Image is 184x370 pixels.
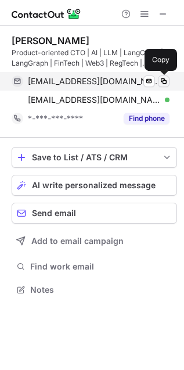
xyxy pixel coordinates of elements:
button: Add to email campaign [12,231,177,252]
div: Save to List / ATS / CRM [32,153,157,162]
span: [EMAIL_ADDRESS][DOMAIN_NAME] [28,76,161,87]
button: save-profile-one-click [12,147,177,168]
span: Send email [32,209,76,218]
span: Notes [30,285,172,295]
button: Send email [12,203,177,224]
button: Notes [12,282,177,298]
span: AI write personalized message [32,181,156,190]
span: Add to email campaign [31,236,124,246]
div: [PERSON_NAME] [12,35,89,46]
img: ContactOut v5.3.10 [12,7,81,21]
button: Find work email [12,258,177,275]
span: [EMAIL_ADDRESS][DOMAIN_NAME] [28,95,161,105]
div: Product-oriented CTO | AI | LLM | LangChain | LangGraph | FinTech | Web3 | RegTech | Blockchain |... [12,48,177,69]
button: AI write personalized message [12,175,177,196]
span: Find work email [30,261,172,272]
button: Reveal Button [124,113,169,124]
